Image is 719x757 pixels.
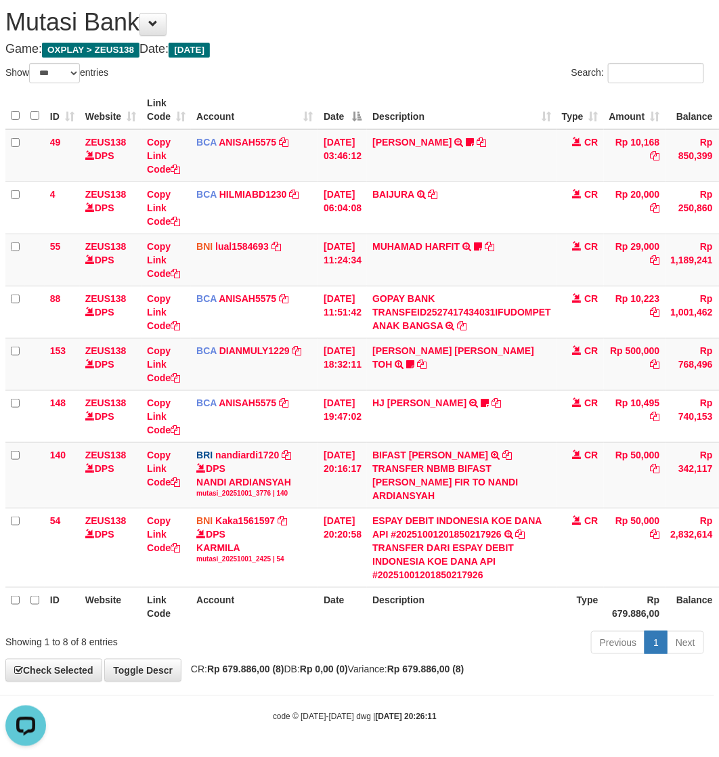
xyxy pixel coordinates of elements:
[376,712,437,722] strong: [DATE] 20:26:11
[279,397,288,408] a: Copy ANISAH5575 to clipboard
[196,189,217,200] span: BCA
[584,345,598,356] span: CR
[196,241,213,252] span: BNI
[591,631,645,654] a: Previous
[584,137,598,148] span: CR
[282,450,291,460] a: Copy nandiardi1720 to clipboard
[571,63,704,83] label: Search:
[196,397,217,408] span: BCA
[5,5,46,46] button: Open LiveChat chat widget
[50,397,66,408] span: 148
[604,338,666,390] td: Rp 500,000
[584,189,598,200] span: CR
[42,43,139,58] span: OXPLAY > ZEUS138
[45,587,80,626] th: ID
[372,137,452,148] a: [PERSON_NAME]
[604,587,666,626] th: Rp 679.886,00
[85,345,127,356] a: ZEUS138
[80,129,141,182] td: DPS
[196,527,313,564] div: DPS KARMILA
[584,293,598,304] span: CR
[485,241,494,252] a: Copy MUHAMAD HARFIT to clipboard
[387,664,464,674] strong: Rp 679.886,00 (8)
[196,137,217,148] span: BCA
[651,255,660,265] a: Copy Rp 29,000 to clipboard
[666,508,718,587] td: Rp 2,832,614
[318,91,367,129] th: Date: activate to sort column descending
[29,63,80,83] select: Showentries
[318,390,367,442] td: [DATE] 19:47:02
[604,442,666,508] td: Rp 50,000
[651,411,660,422] a: Copy Rp 10,495 to clipboard
[516,529,525,540] a: Copy ESPAY DEBIT INDONESIA KOE DANA API #20251001201850217926 to clipboard
[196,345,217,356] span: BCA
[666,181,718,234] td: Rp 250,860
[80,286,141,338] td: DPS
[608,63,704,83] input: Search:
[604,508,666,587] td: Rp 50,000
[196,462,313,498] div: DPS NANDI ARDIANSYAH
[147,450,180,488] a: Copy Link Code
[367,91,557,129] th: Description: activate to sort column ascending
[651,150,660,161] a: Copy Rp 10,168 to clipboard
[147,397,180,435] a: Copy Link Code
[50,450,66,460] span: 140
[85,241,127,252] a: ZEUS138
[196,515,213,526] span: BNI
[604,234,666,286] td: Rp 29,000
[557,587,604,626] th: Type
[147,189,180,227] a: Copy Link Code
[318,338,367,390] td: [DATE] 18:32:11
[651,359,660,370] a: Copy Rp 500,000 to clipboard
[80,338,141,390] td: DPS
[271,241,281,252] a: Copy lual1584693 to clipboard
[5,43,704,56] h4: Game: Date:
[147,515,180,553] a: Copy Link Code
[372,189,414,200] a: BAIJURA
[215,241,269,252] a: lual1584693
[50,241,61,252] span: 55
[196,293,217,304] span: BCA
[5,9,704,36] h1: Mutasi Bank
[292,345,302,356] a: Copy DIANMULY1229 to clipboard
[85,137,127,148] a: ZEUS138
[318,181,367,234] td: [DATE] 06:04:08
[417,359,427,370] a: Copy CARINA OCTAVIA TOH to clipboard
[372,241,460,252] a: MUHAMAD HARFIT
[141,91,191,129] th: Link Code: activate to sort column ascending
[666,234,718,286] td: Rp 1,189,241
[492,397,501,408] a: Copy HJ YUMI MUTIAH to clipboard
[367,587,557,626] th: Description
[147,293,180,331] a: Copy Link Code
[318,587,367,626] th: Date
[584,515,598,526] span: CR
[666,587,718,626] th: Balance
[318,286,367,338] td: [DATE] 11:51:42
[372,345,534,370] a: [PERSON_NAME] [PERSON_NAME] TOH
[5,630,285,649] div: Showing 1 to 8 of 8 entries
[45,91,80,129] th: ID: activate to sort column ascending
[207,664,284,674] strong: Rp 679.886,00 (8)
[651,307,660,318] a: Copy Rp 10,223 to clipboard
[651,202,660,213] a: Copy Rp 20,000 to clipboard
[80,234,141,286] td: DPS
[318,129,367,182] td: [DATE] 03:46:12
[5,63,108,83] label: Show entries
[289,189,299,200] a: Copy HILMIABD1230 to clipboard
[80,181,141,234] td: DPS
[147,345,180,383] a: Copy Link Code
[5,659,102,682] a: Check Selected
[557,91,604,129] th: Type: activate to sort column ascending
[666,390,718,442] td: Rp 740,153
[219,345,290,356] a: DIANMULY1229
[584,241,598,252] span: CR
[502,450,512,460] a: Copy BIFAST MUHAMMAD FIR to clipboard
[191,91,318,129] th: Account: activate to sort column ascending
[50,515,61,526] span: 54
[196,489,313,498] div: mutasi_20251001_3776 | 140
[191,587,318,626] th: Account
[651,463,660,474] a: Copy Rp 50,000 to clipboard
[372,450,488,460] a: BIFAST [PERSON_NAME]
[50,345,66,356] span: 153
[429,189,438,200] a: Copy BAIJURA to clipboard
